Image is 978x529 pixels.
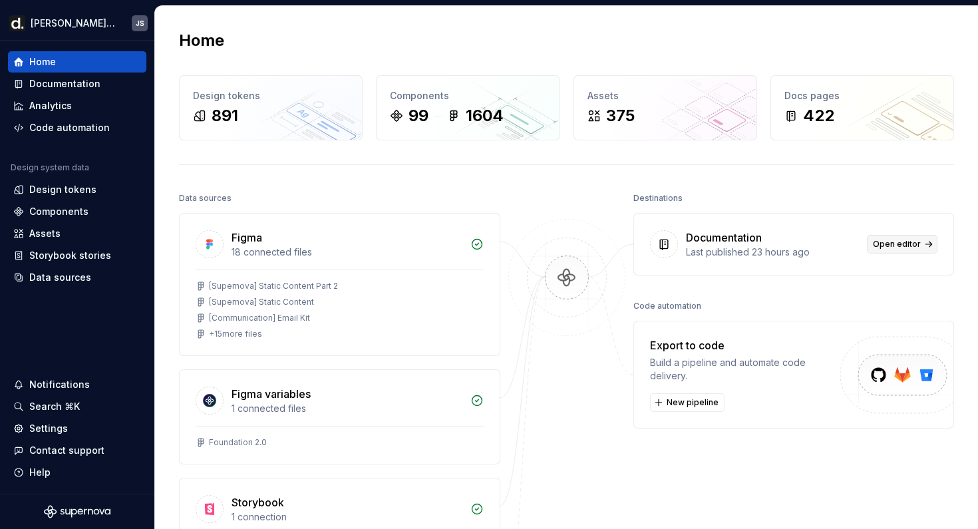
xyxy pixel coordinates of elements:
[8,223,146,244] a: Assets
[29,205,88,218] div: Components
[179,213,500,356] a: Figma18 connected files[Supernova] Static Content Part 2[Supernova] Static Content[Communication]...
[8,51,146,73] a: Home
[803,105,834,126] div: 422
[29,422,68,435] div: Settings
[9,15,25,31] img: b918d911-6884-482e-9304-cbecc30deec6.png
[8,73,146,94] a: Documentation
[29,249,111,262] div: Storybook stories
[8,374,146,395] button: Notifications
[3,9,152,37] button: [PERSON_NAME] UIJS
[29,121,110,134] div: Code automation
[29,77,100,90] div: Documentation
[650,393,725,412] button: New pipeline
[408,105,428,126] div: 99
[650,337,842,353] div: Export to code
[770,75,954,140] a: Docs pages422
[650,356,842,383] div: Build a pipeline and automate code delivery.
[8,462,146,483] button: Help
[784,89,940,102] div: Docs pages
[44,505,110,518] svg: Supernova Logo
[136,18,144,29] div: JS
[209,297,314,307] div: [Supernova] Static Content
[390,89,546,102] div: Components
[633,189,683,208] div: Destinations
[179,189,232,208] div: Data sources
[29,55,56,69] div: Home
[179,75,363,140] a: Design tokens891
[29,183,96,196] div: Design tokens
[209,329,262,339] div: + 15 more files
[8,418,146,439] a: Settings
[606,105,635,126] div: 375
[11,162,89,173] div: Design system data
[466,105,504,126] div: 1604
[232,494,284,510] div: Storybook
[633,297,701,315] div: Code automation
[573,75,757,140] a: Assets375
[8,201,146,222] a: Components
[8,117,146,138] a: Code automation
[29,99,72,112] div: Analytics
[8,245,146,266] a: Storybook stories
[232,386,311,402] div: Figma variables
[873,239,921,250] span: Open editor
[667,397,719,408] span: New pipeline
[8,95,146,116] a: Analytics
[8,267,146,288] a: Data sources
[232,402,462,415] div: 1 connected files
[376,75,560,140] a: Components991604
[29,271,91,284] div: Data sources
[8,440,146,461] button: Contact support
[29,378,90,391] div: Notifications
[29,466,51,479] div: Help
[8,396,146,417] button: Search ⌘K
[212,105,238,126] div: 891
[29,227,61,240] div: Assets
[587,89,743,102] div: Assets
[686,230,762,246] div: Documentation
[232,230,262,246] div: Figma
[8,179,146,200] a: Design tokens
[29,400,80,413] div: Search ⌘K
[31,17,116,30] div: [PERSON_NAME] UI
[209,281,338,291] div: [Supernova] Static Content Part 2
[232,510,462,524] div: 1 connection
[193,89,349,102] div: Design tokens
[232,246,462,259] div: 18 connected files
[686,246,860,259] div: Last published 23 hours ago
[179,30,224,51] h2: Home
[867,235,937,254] a: Open editor
[179,369,500,464] a: Figma variables1 connected filesFoundation 2.0
[209,313,310,323] div: [Communication] Email Kit
[209,437,267,448] div: Foundation 2.0
[29,444,104,457] div: Contact support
